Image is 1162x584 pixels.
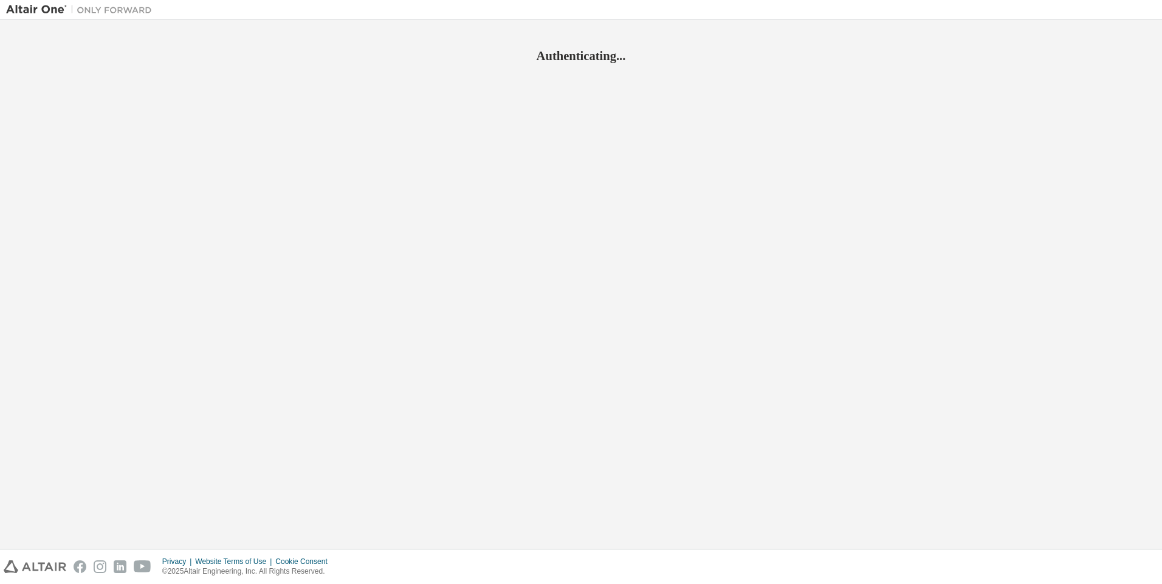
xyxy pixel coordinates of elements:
[162,566,335,577] p: © 2025 Altair Engineering, Inc. All Rights Reserved.
[114,560,126,573] img: linkedin.svg
[74,560,86,573] img: facebook.svg
[134,560,151,573] img: youtube.svg
[94,560,106,573] img: instagram.svg
[4,560,66,573] img: altair_logo.svg
[162,557,195,566] div: Privacy
[195,557,275,566] div: Website Terms of Use
[6,4,158,16] img: Altair One
[6,48,1156,64] h2: Authenticating...
[275,557,334,566] div: Cookie Consent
